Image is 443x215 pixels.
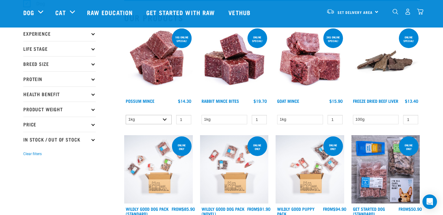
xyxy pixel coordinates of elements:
img: home-icon@2x.png [417,8,423,15]
a: Vethub [222,0,258,24]
a: Get started with Raw [140,0,222,24]
a: Wildly Good Puppy Pack [277,208,315,215]
input: 1 [328,115,343,124]
div: 1kg online special! [172,33,192,45]
p: Breed Size [23,56,96,71]
p: Life Stage [23,41,96,56]
span: FROM [399,208,409,210]
input: 1 [176,115,191,124]
p: Protein [23,71,96,86]
div: $14.30 [178,99,191,103]
input: 1 [403,115,418,124]
button: Clear filters [23,151,42,157]
img: Whole Minced Rabbit Cubes 01 [200,27,269,96]
a: Raw Education [81,0,140,24]
div: 3kg online special! [323,33,343,45]
div: Open Intercom Messenger [422,194,437,209]
img: user.png [405,8,411,15]
p: In Stock / Out Of Stock [23,132,96,147]
span: Set Delivery Area [338,11,373,13]
a: Freeze Dried Beef Liver [353,100,398,102]
p: Price [23,117,96,132]
a: Get Started Dog (Standard) [353,208,385,215]
a: Wildly Good Dog Pack (Novel) [202,208,244,215]
img: Stack Of Freeze Dried Beef Liver For Pets [351,27,420,96]
a: Goat Mince [277,100,299,102]
span: FROM [323,208,333,210]
div: $85.90 [172,207,195,211]
div: Online Only [323,141,343,153]
img: home-icon-1@2x.png [393,9,398,15]
div: online only [399,141,419,153]
span: FROM [247,208,257,210]
img: Dog 0 2sec [124,135,193,204]
a: Possum Mince [126,100,154,102]
img: Puppy 0 2sec [276,135,344,204]
img: NSP Dog Standard Update [351,135,420,204]
p: Experience [23,26,96,41]
div: $19.70 [254,99,267,103]
div: Online Only [172,141,192,153]
p: Health Benefit [23,86,96,102]
input: 1 [252,115,267,124]
div: $50.90 [399,207,422,211]
div: $13.40 [405,99,418,103]
div: ONLINE SPECIAL! [399,33,419,45]
div: ONLINE SPECIAL! [247,33,267,45]
div: $91.90 [247,207,270,211]
img: van-moving.png [326,9,335,14]
span: FROM [172,208,182,210]
div: $15.90 [329,99,343,103]
img: 1102 Possum Mince 01 [124,27,193,96]
img: Dog Novel 0 2sec [200,135,269,204]
p: Product Weight [23,102,96,117]
img: 1077 Wild Goat Mince 01 [276,27,344,96]
div: Online Only [247,141,267,153]
a: Dog [23,8,34,17]
a: Rabbit Mince Bites [202,100,239,102]
a: Cat [55,8,66,17]
div: $94.90 [323,207,346,211]
a: Wildly Good Dog Pack (Standard) [126,208,169,215]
